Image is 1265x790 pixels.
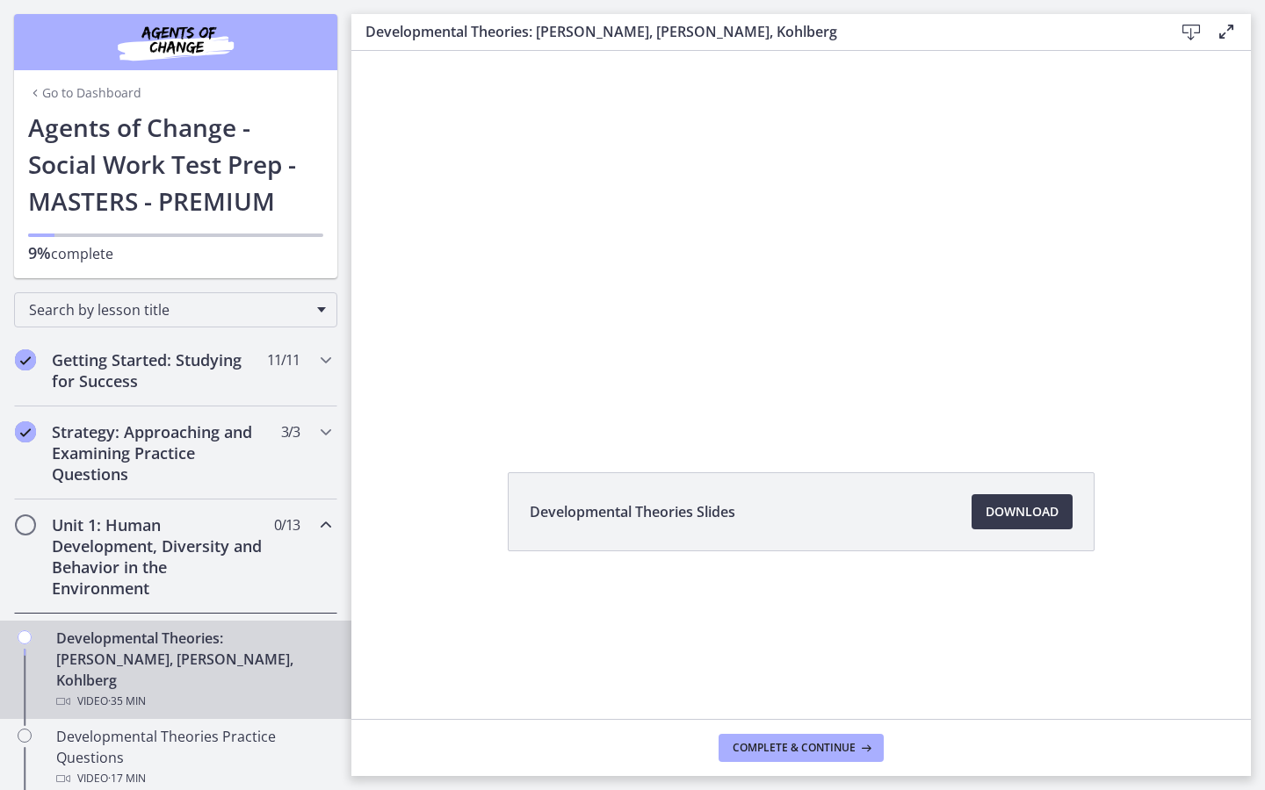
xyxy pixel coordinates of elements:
[274,514,300,535] span: 0 / 13
[267,349,300,370] span: 11 / 11
[530,501,735,522] span: Developmental Theories Slides
[14,292,337,327] div: Search by lesson title
[29,300,308,320] span: Search by lesson title
[56,628,330,712] div: Developmental Theories: [PERSON_NAME], [PERSON_NAME], Kohlberg
[108,691,146,712] span: · 35 min
[52,514,266,599] h2: Unit 1: Human Development, Diversity and Behavior in the Environment
[28,242,323,264] p: complete
[15,349,36,370] i: Completed
[719,734,884,762] button: Complete & continue
[972,494,1073,529] a: Download
[70,21,281,63] img: Agents of Change
[986,501,1059,522] span: Download
[56,691,330,712] div: Video
[108,768,146,789] span: · 17 min
[28,109,323,219] h1: Agents of Change - Social Work Test Prep - MASTERS - PREMIUM
[733,741,856,755] span: Complete & continue
[281,421,300,442] span: 3 / 3
[52,349,266,391] h2: Getting Started: Studying for Success
[15,421,36,442] i: Completed
[56,768,330,789] div: Video
[351,51,1251,432] iframe: Video Lesson
[365,21,1146,42] h3: Developmental Theories: [PERSON_NAME], [PERSON_NAME], Kohlberg
[56,726,330,789] div: Developmental Theories Practice Questions
[28,84,141,102] a: Go to Dashboard
[28,242,51,263] span: 9%
[52,421,266,485] h2: Strategy: Approaching and Examining Practice Questions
